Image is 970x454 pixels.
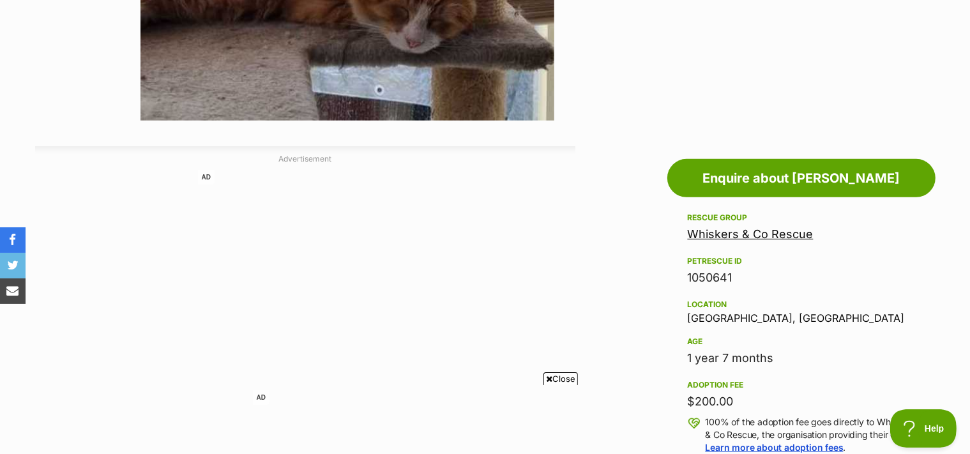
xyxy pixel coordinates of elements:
span: Close [543,372,578,385]
iframe: Advertisement [253,390,718,448]
div: $200.00 [688,393,915,411]
p: 100% of the adoption fee goes directly to Whiskers & Co Rescue, the organisation providing their ... [706,416,915,454]
a: Learn more about adoption fees [706,442,844,453]
span: AD [253,390,269,405]
div: Location [688,299,915,310]
div: Age [688,337,915,347]
img: adc.png [182,1,190,10]
div: PetRescue ID [688,256,915,266]
div: [GEOGRAPHIC_DATA], [GEOGRAPHIC_DATA] [688,297,915,324]
a: Whiskers & Co Rescue [688,227,814,241]
iframe: Help Scout Beacon - Open [890,409,957,448]
a: Enquire about [PERSON_NAME] [667,159,936,197]
span: AD [198,170,215,185]
div: Rescue group [688,213,915,223]
div: 1050641 [688,269,915,287]
div: Adoption fee [688,380,915,390]
div: 1 year 7 months [688,349,915,367]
